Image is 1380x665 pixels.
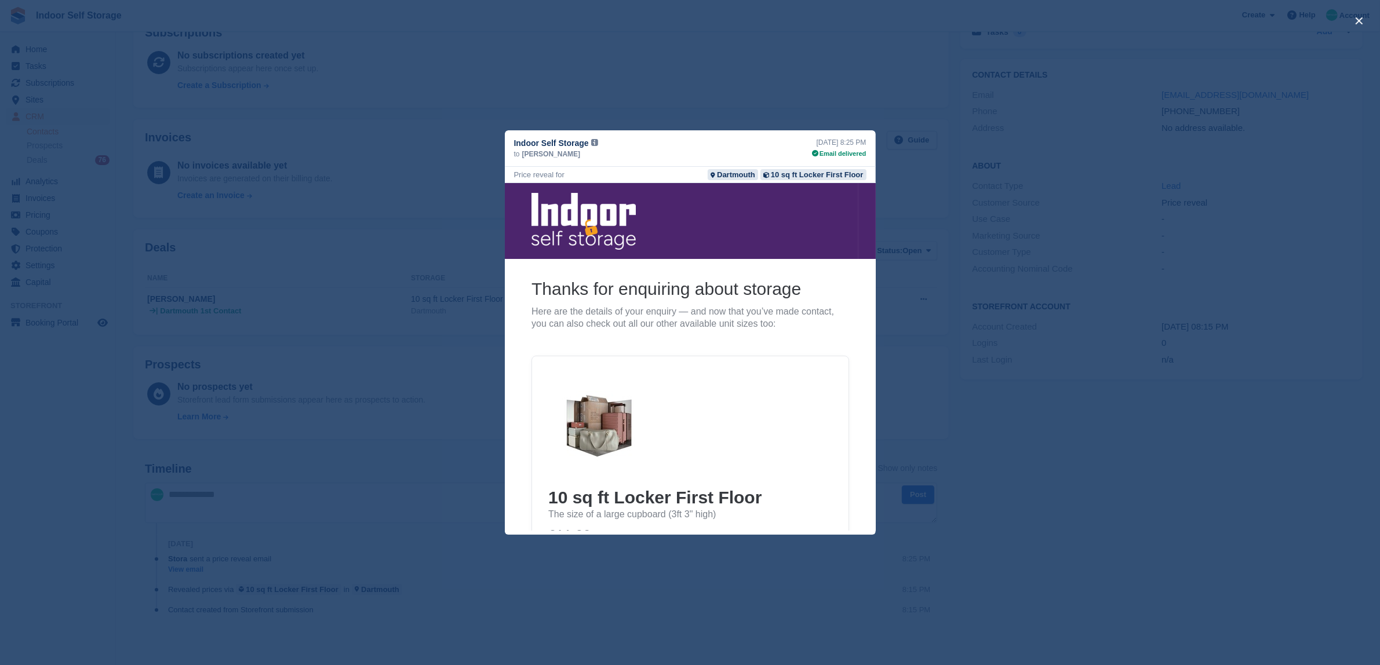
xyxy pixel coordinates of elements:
a: Dartmouth [708,169,758,180]
button: close [1350,12,1368,30]
span: Indoor Self Storage [514,137,589,149]
h2: 10 sq ft Locker First Floor [43,303,327,326]
div: Email delivered [812,149,866,159]
div: Price reveal for [514,169,565,180]
p: £11.00 [43,343,327,363]
span: [PERSON_NAME] [522,149,581,159]
p: Here are the details of your enquiry — and now that you’ve made contact, you can also check out a... [27,123,344,147]
img: 10 sq ft Locker First Floor [43,189,148,294]
div: 10 sq ft Locker First Floor [771,169,864,180]
img: Indoor Self Storage Logo [27,10,131,67]
img: icon-info-grey-7440780725fd019a000dd9b08b2336e03edf1995a4989e88bcd33f0948082b44.svg [591,139,598,146]
h2: Thanks for enquiring about storage [27,94,344,117]
span: to [514,149,520,159]
div: [DATE] 8:25 PM [812,137,866,148]
a: 10 sq ft Locker First Floor [760,169,866,180]
p: The size of a large cupboard (3ft 3" high) [43,326,327,338]
div: Dartmouth [717,169,755,180]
